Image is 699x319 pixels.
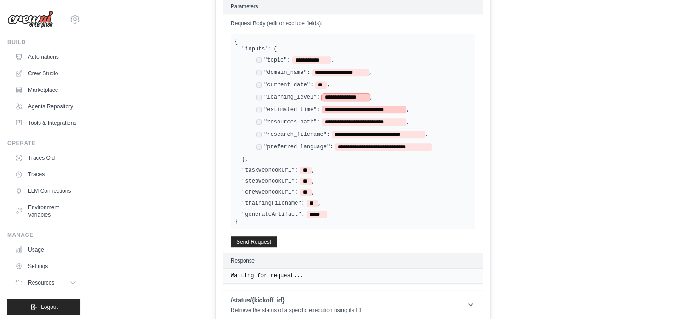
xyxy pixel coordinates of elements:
[242,211,305,218] label: "generateArtifact":
[264,106,320,113] label: "estimated_time":
[234,39,238,45] span: {
[231,307,361,314] p: Retrieve the status of a specific execution using its ID
[242,45,272,53] label: "inputs":
[7,231,80,239] div: Manage
[11,83,80,97] a: Marketplace
[11,167,80,182] a: Traces
[7,11,53,28] img: Logo
[11,259,80,274] a: Settings
[264,56,290,64] label: "topic":
[653,275,699,319] iframe: Chat Widget
[11,184,80,198] a: LLM Connections
[11,116,80,130] a: Tools & Integrations
[242,200,305,207] label: "trainingFilename":
[406,118,409,126] span: ,
[231,257,255,264] h2: Response
[7,140,80,147] div: Operate
[11,50,80,64] a: Automations
[264,118,320,126] label: "resources_path":
[273,45,277,53] span: {
[312,189,315,196] span: ,
[11,151,80,165] a: Traces Old
[312,178,315,185] span: ,
[11,275,80,290] button: Resources
[245,156,248,163] span: ,
[231,272,475,280] pre: Waiting for request...
[264,131,330,138] label: "research_filename":
[231,20,475,27] label: Request Body (edit or exclude fields):
[242,189,298,196] label: "crewWebhookUrl":
[41,303,58,311] span: Logout
[318,200,321,207] span: ,
[312,167,315,174] span: ,
[231,3,475,10] h2: Parameters
[7,39,80,46] div: Build
[28,279,54,286] span: Resources
[242,178,298,185] label: "stepWebhookUrl":
[331,56,334,64] span: ,
[327,81,330,89] span: ,
[264,81,313,89] label: "current_date":
[264,94,320,101] label: "learning_level":
[425,131,428,138] span: ,
[7,299,80,315] button: Logout
[242,156,245,163] span: }
[234,218,238,225] span: }
[231,296,361,305] h1: /status/{kickoff_id}
[11,200,80,222] a: Environment Variables
[231,236,277,247] button: Send Request
[369,69,372,76] span: ,
[406,106,409,113] span: ,
[264,143,333,151] label: "preferred_language":
[242,167,298,174] label: "taskWebhookUrl":
[11,99,80,114] a: Agents Repository
[370,94,373,101] span: ,
[11,66,80,81] a: Crew Studio
[264,69,310,76] label: "domain_name":
[11,242,80,257] a: Usage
